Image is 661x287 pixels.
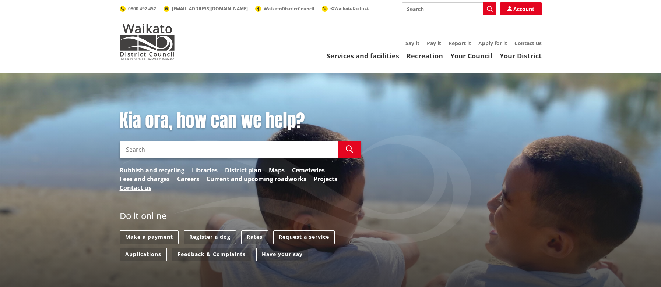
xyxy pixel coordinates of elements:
a: Your District [500,51,542,60]
input: Search input [120,141,338,158]
a: Fees and charges [120,175,170,183]
a: Services and facilities [327,51,399,60]
a: District plan [225,166,261,175]
h1: Kia ora, how can we help? [120,110,361,132]
a: Cemeteries [292,166,325,175]
a: Contact us [120,183,151,192]
a: Make a payment [120,230,179,244]
a: Report it [449,40,471,47]
a: Rates [241,230,268,244]
h2: Do it online [120,211,166,223]
a: WaikatoDistrictCouncil [255,6,314,12]
img: Waikato District Council - Te Kaunihera aa Takiwaa o Waikato [120,24,175,60]
a: Say it [405,40,419,47]
a: Your Council [450,51,492,60]
span: 0800 492 452 [128,6,156,12]
a: Register a dog [184,230,236,244]
a: Libraries [192,166,218,175]
span: WaikatoDistrictCouncil [264,6,314,12]
a: Recreation [407,51,443,60]
a: Projects [314,175,337,183]
a: Rubbish and recycling [120,166,184,175]
span: [EMAIL_ADDRESS][DOMAIN_NAME] [172,6,248,12]
a: Apply for it [478,40,507,47]
a: Have your say [256,248,308,261]
a: 0800 492 452 [120,6,156,12]
a: Request a service [273,230,335,244]
a: Careers [177,175,199,183]
a: Account [500,2,542,15]
a: Contact us [514,40,542,47]
a: Feedback & Complaints [172,248,251,261]
a: [EMAIL_ADDRESS][DOMAIN_NAME] [164,6,248,12]
a: @WaikatoDistrict [322,5,369,11]
span: @WaikatoDistrict [330,5,369,11]
a: Maps [269,166,285,175]
a: Current and upcoming roadworks [207,175,306,183]
a: Pay it [427,40,441,47]
a: Applications [120,248,167,261]
input: Search input [402,2,496,15]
